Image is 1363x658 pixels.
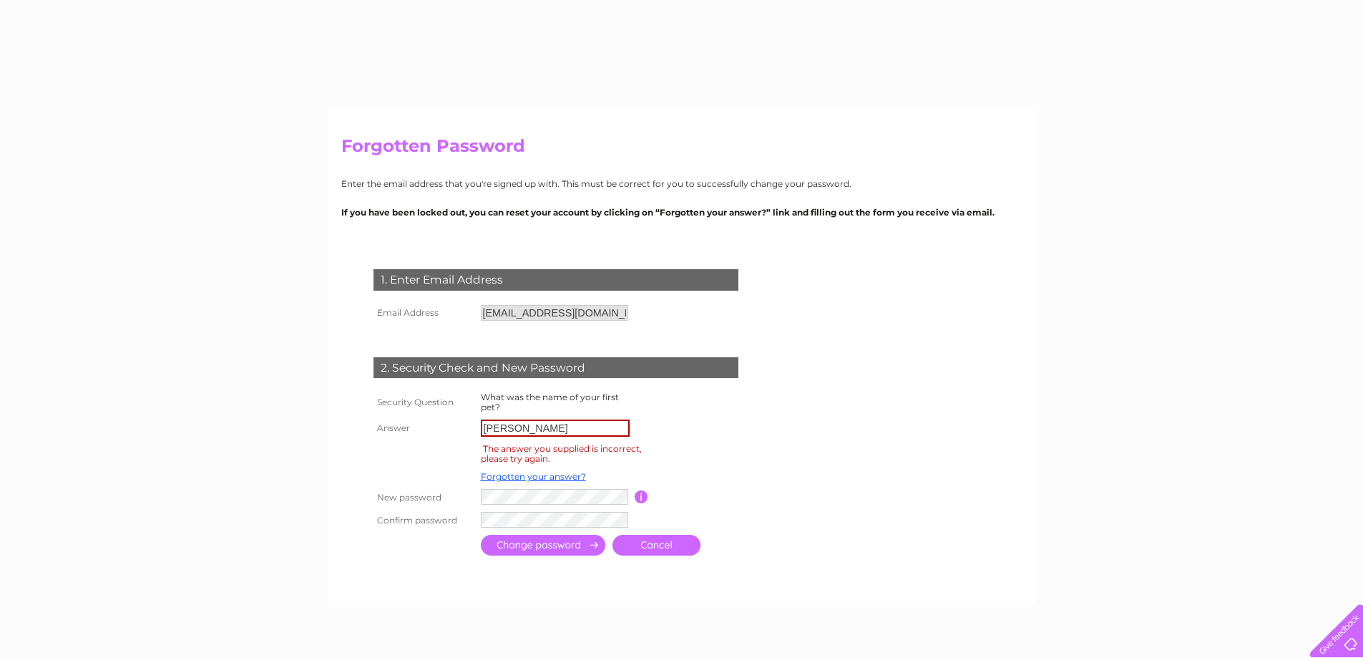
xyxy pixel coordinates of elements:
th: Security Question [370,389,477,416]
div: 2. Security Check and New Password [373,357,738,379]
p: Enter the email address that you're signed up with. This must be correct for you to successfully ... [341,177,1022,190]
a: Cancel [612,535,700,556]
h2: Forgotten Password [341,136,1022,163]
th: Email Address [370,301,477,324]
th: Confirm password [370,508,477,531]
th: New password [370,485,477,508]
input: Information [635,490,648,503]
a: Forgotten your answer? [481,471,586,482]
p: If you have been locked out, you can reset your account by clicking on “Forgotten your answer?” l... [341,205,1022,219]
th: Answer [370,416,477,440]
label: What was the name of your first pet? [481,392,619,412]
div: 1. Enter Email Address [373,269,738,291]
input: Submit [481,535,605,556]
div: The answer you supplied is incorrect, please try again. [481,441,642,466]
